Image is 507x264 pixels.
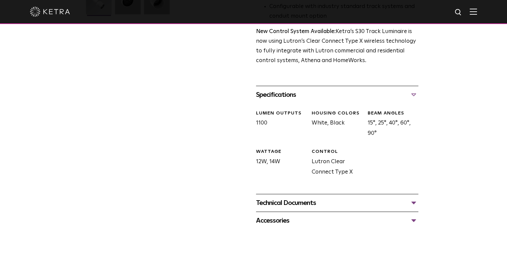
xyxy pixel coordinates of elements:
div: Technical Documents [256,198,418,208]
div: 12W, 14W [251,149,307,177]
div: White, Black [307,110,362,139]
p: Ketra’s S30 Track Luminaire is now using Lutron’s Clear Connect Type X wireless technology to ful... [256,27,418,66]
div: WATTAGE [256,149,307,155]
div: HOUSING COLORS [312,110,362,117]
div: 15°, 25°, 40°, 60°, 90° [362,110,418,139]
div: LUMEN OUTPUTS [256,110,307,117]
div: CONTROL [312,149,362,155]
div: 1100 [251,110,307,139]
div: BEAM ANGLES [367,110,418,117]
strong: New Control System Available: [256,29,336,34]
div: Accessories [256,215,418,226]
div: Lutron Clear Connect Type X [307,149,362,177]
img: search icon [454,8,463,17]
img: ketra-logo-2019-white [30,7,70,17]
div: Specifications [256,89,418,100]
img: Hamburger%20Nav.svg [470,8,477,15]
